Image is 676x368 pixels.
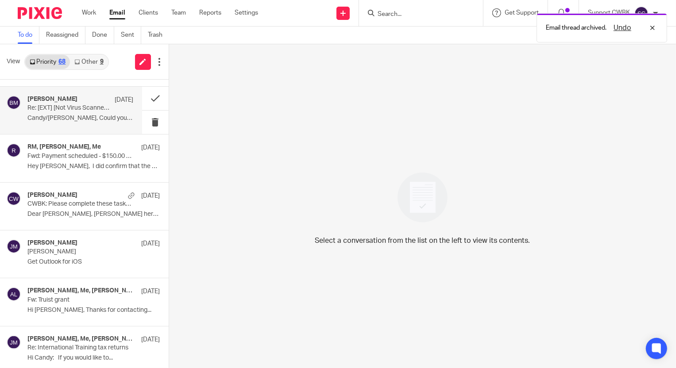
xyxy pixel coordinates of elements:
h4: [PERSON_NAME], Me, [PERSON_NAME] [27,287,137,295]
p: Fw: Truist grant [27,296,133,304]
img: svg%3E [7,239,21,253]
img: Pixie [18,7,62,19]
p: [DATE] [115,96,133,104]
img: svg%3E [7,192,21,206]
a: Priority68 [25,55,70,69]
p: [DATE] [141,335,160,344]
img: svg%3E [7,143,21,157]
a: Reports [199,8,221,17]
img: svg%3E [634,6,649,20]
a: Reassigned [46,27,85,44]
a: Done [92,27,114,44]
a: Clients [139,8,158,17]
p: Dear [PERSON_NAME], [PERSON_NAME] here. Here is... [27,211,160,218]
a: To do [18,27,39,44]
img: svg%3E [7,96,21,110]
p: [DATE] [141,287,160,296]
span: View [7,57,20,66]
p: Get Outlook for iOS [27,258,160,266]
p: Re: [EXT] [Not Virus Scanned] Re: [EXT] [Not Virus Scanned] Re: [EXT] Re: Mengtorun Trading LLC [27,104,112,112]
div: 68 [58,59,66,65]
p: Candy/[PERSON_NAME], Could you confirm you are able to... [27,115,133,122]
a: Other9 [70,55,108,69]
img: svg%3E [7,287,21,301]
div: 9 [100,59,104,65]
a: Team [171,8,186,17]
a: Work [82,8,96,17]
a: Sent [121,27,141,44]
h4: [PERSON_NAME] [27,96,77,103]
p: CWBK: Please complete these tasks at your earliest convenience [27,200,133,208]
p: [DATE] [141,239,160,248]
p: [PERSON_NAME] [27,248,133,256]
h4: [PERSON_NAME] [27,239,77,247]
p: Fwd: Payment scheduled - $150.00 from REAL MOMENTUM Ministries INC [27,153,133,160]
a: Email [109,8,125,17]
button: Undo [611,23,634,33]
p: [DATE] [141,192,160,200]
a: Trash [148,27,169,44]
h4: [PERSON_NAME], Me, [PERSON_NAME] [27,335,137,343]
img: svg%3E [7,335,21,349]
p: Select a conversation from the list on the left to view its contents. [315,235,530,246]
p: Hey [PERSON_NAME], I did confirm that the address... [27,163,160,170]
p: Re: International Training tax returns [27,344,133,352]
p: Hi Candy: If you would like to... [27,354,160,362]
a: Settings [235,8,258,17]
h4: RM, [PERSON_NAME], Me [27,143,101,151]
p: [DATE] [141,143,160,152]
img: image [392,167,453,228]
p: Hi [PERSON_NAME], Thanks for contacting... [27,307,160,314]
h4: [PERSON_NAME] [27,192,77,199]
p: Email thread archived. [546,23,606,32]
